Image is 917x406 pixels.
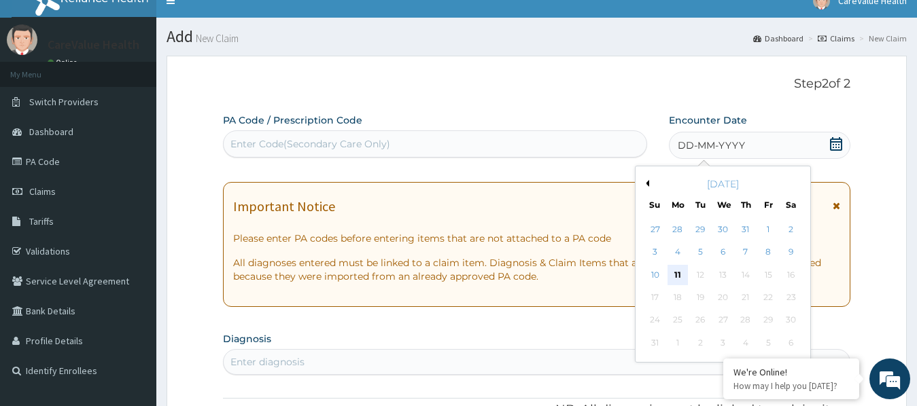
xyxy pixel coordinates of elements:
div: Minimize live chat window [223,7,256,39]
div: month 2025-08 [644,219,802,354]
li: New Claim [856,33,907,44]
div: Not available Wednesday, August 13th, 2025 [712,265,733,285]
div: Enter Code(Secondary Care Only) [230,137,390,151]
div: Not available Thursday, August 28th, 2025 [736,310,756,331]
div: Choose Thursday, July 31st, 2025 [736,219,756,240]
span: Dashboard [29,126,73,138]
div: Choose Sunday, August 3rd, 2025 [645,242,665,263]
textarea: Type your message and hit 'Enter' [7,265,259,313]
div: Choose Tuesday, July 29th, 2025 [690,219,710,240]
div: Not available Friday, August 29th, 2025 [758,310,778,331]
div: Choose Tuesday, August 5th, 2025 [690,242,710,263]
div: Choose Saturday, August 2nd, 2025 [780,219,801,240]
span: Tariffs [29,215,54,227]
div: Not available Saturday, September 6th, 2025 [780,333,801,353]
a: Dashboard [753,33,803,44]
span: We're online! [79,118,188,255]
div: Not available Wednesday, August 27th, 2025 [712,310,733,331]
div: Not available Wednesday, August 20th, 2025 [712,287,733,308]
div: Choose Friday, August 8th, 2025 [758,242,778,263]
div: Not available Sunday, August 17th, 2025 [645,287,665,308]
div: Not available Sunday, August 31st, 2025 [645,333,665,353]
p: Step 2 of 2 [223,77,851,92]
img: User Image [7,24,37,55]
div: Not available Tuesday, September 2nd, 2025 [690,333,710,353]
div: Choose Wednesday, August 6th, 2025 [712,242,733,263]
div: Not available Thursday, September 4th, 2025 [736,333,756,353]
p: CareValue Health [48,39,139,51]
div: Not available Saturday, August 23rd, 2025 [780,287,801,308]
p: Please enter PA codes before entering items that are not attached to a PA code [233,232,841,245]
div: Th [740,199,751,210]
div: Not available Thursday, August 14th, 2025 [736,265,756,285]
span: DD-MM-YYYY [678,139,745,152]
div: Not available Wednesday, September 3rd, 2025 [712,333,733,353]
div: Fr [763,199,774,210]
div: Not available Friday, August 15th, 2025 [758,265,778,285]
div: Not available Saturday, August 30th, 2025 [780,310,801,331]
div: We [717,199,729,210]
div: Chat with us now [71,76,228,94]
div: Choose Thursday, August 7th, 2025 [736,242,756,263]
div: Choose Monday, August 4th, 2025 [668,242,688,263]
div: Su [649,199,661,210]
div: We're Online! [733,366,849,378]
h1: Add [167,28,907,45]
div: Mo [672,199,683,210]
button: Previous Month [642,180,649,187]
small: New Claim [193,33,239,43]
div: [DATE] [641,177,805,191]
h1: Important Notice [233,199,335,214]
label: PA Code / Prescription Code [223,113,362,127]
div: Choose Monday, July 28th, 2025 [668,219,688,240]
span: Switch Providers [29,96,99,108]
div: Tu [694,199,706,210]
span: Claims [29,185,56,198]
div: Choose Friday, August 1st, 2025 [758,219,778,240]
p: How may I help you today? [733,380,849,392]
div: Not available Monday, September 1st, 2025 [668,333,688,353]
div: Enter diagnosis [230,355,305,369]
div: Not available Monday, August 25th, 2025 [668,310,688,331]
div: Choose Sunday, July 27th, 2025 [645,219,665,240]
div: Not available Tuesday, August 19th, 2025 [690,287,710,308]
div: Not available Friday, September 5th, 2025 [758,333,778,353]
img: d_794563401_company_1708531726252_794563401 [25,68,55,102]
div: Not available Friday, August 22nd, 2025 [758,287,778,308]
div: Not available Saturday, August 16th, 2025 [780,265,801,285]
p: All diagnoses entered must be linked to a claim item. Diagnosis & Claim Items that are visible bu... [233,256,841,283]
div: Sa [785,199,797,210]
div: Not available Sunday, August 24th, 2025 [645,310,665,331]
div: Not available Tuesday, August 26th, 2025 [690,310,710,331]
div: Choose Saturday, August 9th, 2025 [780,242,801,263]
div: Not available Thursday, August 21st, 2025 [736,287,756,308]
a: Claims [818,33,854,44]
div: Choose Sunday, August 10th, 2025 [645,265,665,285]
label: Diagnosis [223,332,271,346]
a: Online [48,58,80,67]
div: Not available Monday, August 18th, 2025 [668,287,688,308]
label: Encounter Date [669,113,747,127]
div: Choose Wednesday, July 30th, 2025 [712,219,733,240]
div: Choose Monday, August 11th, 2025 [668,265,688,285]
div: Not available Tuesday, August 12th, 2025 [690,265,710,285]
